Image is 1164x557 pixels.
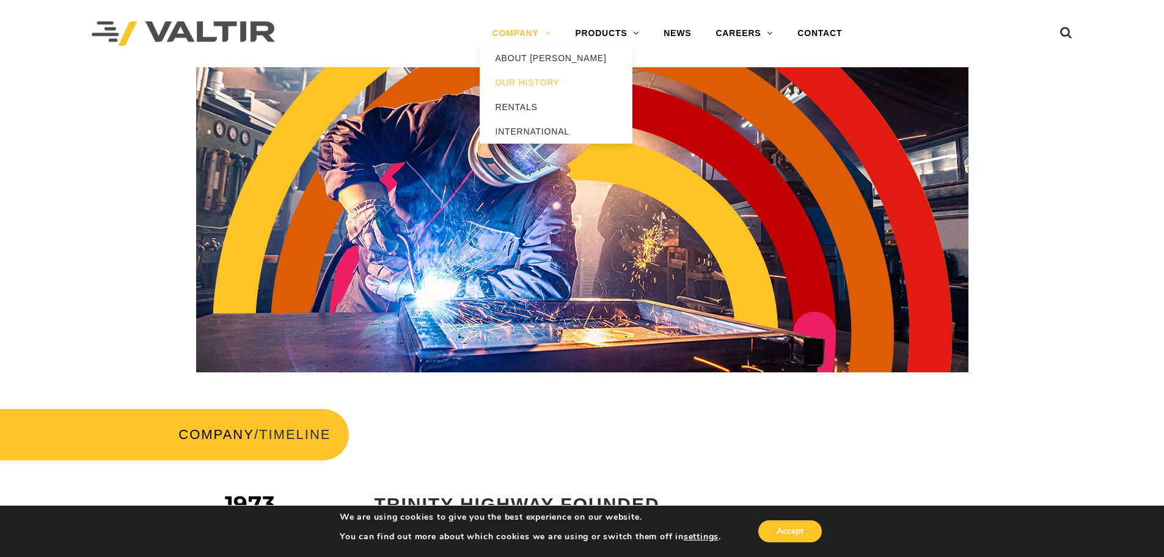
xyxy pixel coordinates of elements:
[480,70,632,95] a: OUR HISTORY
[480,119,632,144] a: INTERNATIONAL
[259,427,331,442] span: TIMELINE
[758,520,822,542] button: Accept
[651,21,703,46] a: NEWS
[375,494,660,514] strong: TRINITY HIGHWAY FOUNDED
[92,21,275,46] img: Valtir
[480,21,563,46] a: COMPANY
[480,46,632,70] a: ABOUT [PERSON_NAME]
[563,21,651,46] a: PRODUCTS
[196,67,968,372] img: Header_Timeline
[225,490,276,517] span: 1973
[703,21,785,46] a: CAREERS
[340,512,721,523] p: We are using cookies to give you the best experience on our website.
[178,427,254,442] a: COMPANY
[340,531,721,542] p: You can find out more about which cookies we are using or switch them off in .
[480,95,632,119] a: RENTALS
[785,21,854,46] a: CONTACT
[684,531,719,542] button: settings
